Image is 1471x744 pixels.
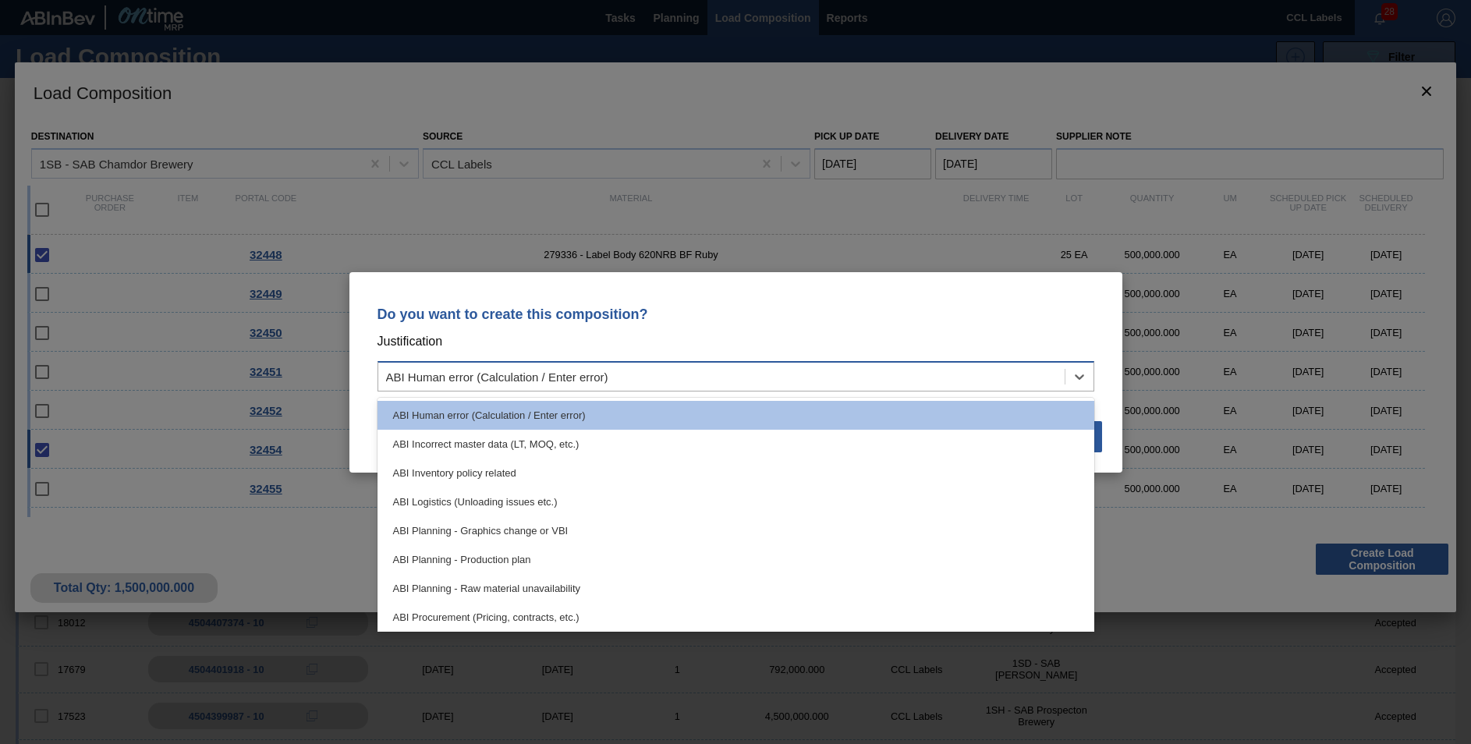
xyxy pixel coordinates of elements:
p: Justification [377,331,1094,352]
div: ABI Planning - Graphics change or VBI [377,516,1094,545]
div: ABI Procurement (Pricing, contracts, etc.) [377,603,1094,632]
div: ABI Human error (Calculation / Enter error) [386,370,608,383]
p: Do you want to create this composition? [377,306,1094,322]
div: ABI Planning - Production plan [377,545,1094,574]
div: ABI Inventory policy related [377,459,1094,487]
div: ABI Human error (Calculation / Enter error) [377,401,1094,430]
div: ABI Planning - Raw material unavailability [377,574,1094,603]
div: ABI Logistics (Unloading issues etc.) [377,487,1094,516]
div: ABI Incorrect master data (LT, MOQ, etc.) [377,430,1094,459]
